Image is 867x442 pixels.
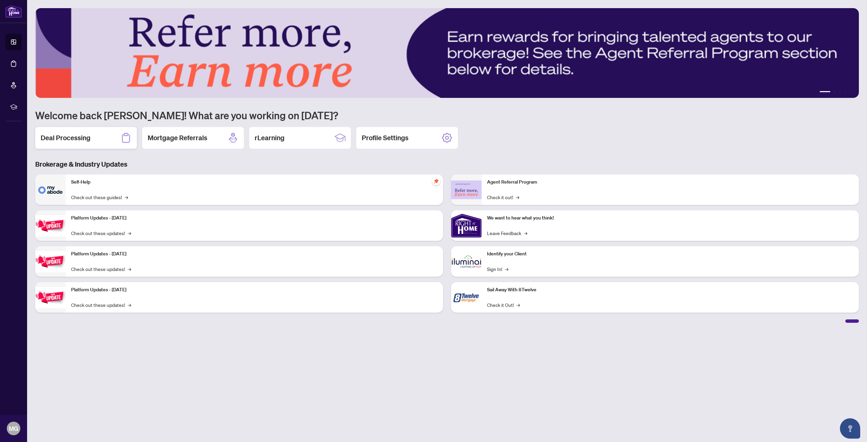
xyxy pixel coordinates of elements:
button: Open asap [840,418,860,439]
span: → [125,193,128,201]
p: Platform Updates - [DATE] [71,214,438,222]
a: Check out these updates!→ [71,301,131,309]
h2: Profile Settings [362,133,408,143]
button: 3 [839,91,841,94]
h2: Mortgage Referrals [148,133,207,143]
a: Check it out!→ [487,193,519,201]
button: 4 [844,91,847,94]
a: Sign In!→ [487,265,508,273]
span: → [516,193,519,201]
img: Self-Help [35,174,66,205]
img: Platform Updates - July 8, 2025 [35,251,66,272]
button: 2 [833,91,836,94]
p: Sail Away With 8Twelve [487,286,853,294]
span: → [524,229,527,237]
img: logo [5,5,22,18]
img: Slide 0 [35,8,859,98]
img: Platform Updates - June 23, 2025 [35,287,66,308]
img: Sail Away With 8Twelve [451,282,482,313]
img: Platform Updates - July 21, 2025 [35,215,66,236]
h1: Welcome back [PERSON_NAME]! What are you working on [DATE]? [35,109,859,122]
span: → [128,229,131,237]
a: Leave Feedback→ [487,229,527,237]
p: We want to hear what you think! [487,214,853,222]
img: We want to hear what you think! [451,210,482,241]
a: Check out these guides!→ [71,193,128,201]
a: Check it Out!→ [487,301,520,309]
p: Self-Help [71,178,438,186]
p: Platform Updates - [DATE] [71,250,438,258]
span: MG [9,424,18,433]
img: Identify your Client [451,246,482,277]
p: Agent Referral Program [487,178,853,186]
img: Agent Referral Program [451,181,482,199]
button: 5 [849,91,852,94]
a: Check out these updates!→ [71,229,131,237]
p: Identify your Client [487,250,853,258]
span: → [128,265,131,273]
span: → [516,301,520,309]
h2: rLearning [255,133,284,143]
span: → [505,265,508,273]
span: pushpin [432,177,440,185]
h2: Deal Processing [41,133,90,143]
p: Platform Updates - [DATE] [71,286,438,294]
button: 1 [820,91,830,94]
span: → [128,301,131,309]
a: Check out these updates!→ [71,265,131,273]
h3: Brokerage & Industry Updates [35,160,859,169]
